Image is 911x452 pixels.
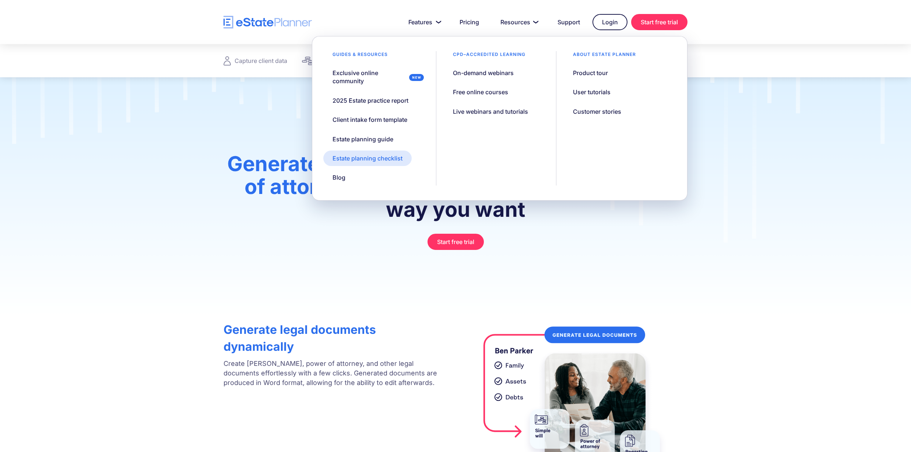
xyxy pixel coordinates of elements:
[564,84,620,100] a: User tutorials
[224,16,312,29] a: home
[224,44,287,77] a: Capture client data
[573,69,608,77] div: Product tour
[453,107,528,116] div: Live webinars and tutorials
[444,65,523,81] a: On-demand webinars
[323,131,402,147] a: Estate planning guide
[444,104,537,119] a: Live webinars and tutorials
[564,51,645,61] div: About estate planner
[564,65,617,81] a: Product tour
[302,44,370,77] a: Create estate plans
[453,69,514,77] div: On-demand webinars
[573,107,621,116] div: Customer stories
[492,15,545,29] a: Resources
[227,151,684,199] span: Generate [PERSON_NAME], [PERSON_NAME] of attorney,
[451,15,488,29] a: Pricing
[224,322,376,354] strong: Generate legal documents dynamically
[323,93,418,108] a: 2025 Estate practice report
[564,104,630,119] a: Customer stories
[235,56,287,66] div: Capture client data
[573,88,611,96] div: User tutorials
[323,65,428,89] a: Exclusive online community
[592,14,627,30] a: Login
[333,96,408,105] div: 2025 Estate practice report
[549,15,589,29] a: Support
[333,116,407,124] div: Client intake form template
[333,154,402,162] div: Estate planning checklist
[323,51,397,61] div: Guides & resources
[323,112,416,127] a: Client intake form template
[428,234,484,250] a: Start free trial
[323,151,412,166] a: Estate planning checklist
[453,88,508,96] div: Free online courses
[333,69,406,85] div: Exclusive online community
[323,170,355,185] a: Blog
[224,359,442,388] p: Create [PERSON_NAME], power of attorney, and other legal documents effortlessly with a few clicks...
[631,14,687,30] a: Start free trial
[444,51,535,61] div: CPD–accredited learning
[444,84,517,100] a: Free online courses
[333,135,393,143] div: Estate planning guide
[400,15,447,29] a: Features
[224,152,687,228] h1: and other legal documents the way you want
[333,173,345,181] div: Blog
